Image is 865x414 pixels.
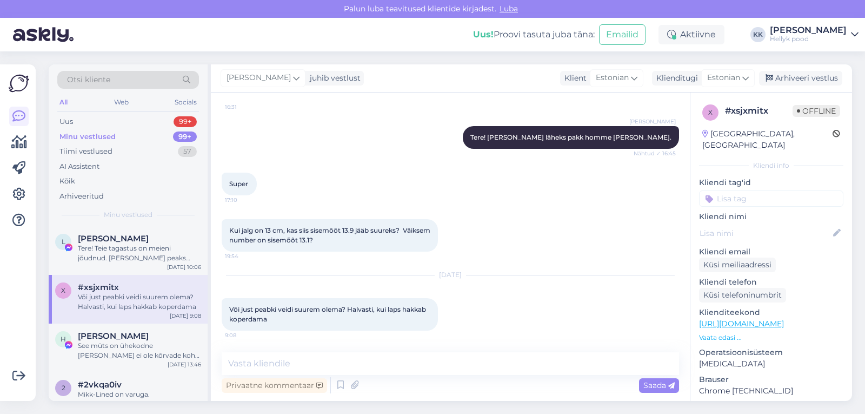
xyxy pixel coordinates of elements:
[62,384,65,392] span: 2
[707,72,740,84] span: Estonian
[699,307,843,318] p: Klienditeekond
[78,390,201,399] div: Mikk-Lined on varuga.
[170,312,201,320] div: [DATE] 9:08
[750,27,766,42] div: KK
[178,146,197,157] div: 57
[59,146,112,157] div: Tiimi vestlused
[57,95,70,109] div: All
[67,74,110,86] span: Otsi kliente
[168,399,201,408] div: [DATE] 13:38
[699,358,843,370] p: [MEDICAL_DATA]
[699,374,843,385] p: Brauser
[78,244,201,263] div: Tere! Teie tagastus on meieni jõudnud. [PERSON_NAME] peaks tulema ka tagasikanne.
[473,29,494,40] b: Uus!
[699,258,776,272] div: Küsi meiliaadressi
[643,380,675,390] span: Saada
[699,347,843,358] p: Operatsioonisüsteem
[225,252,265,260] span: 19:54
[9,73,29,94] img: Askly Logo
[699,333,843,343] p: Vaata edasi ...
[470,133,671,141] span: Tere! [PERSON_NAME] läheks pakk homme [PERSON_NAME].
[229,305,428,323] span: Või just peabki veidi suurem olema? Halvasti, kui laps hakkab koperdama
[473,28,595,41] div: Proovi tasuta juba täna:
[225,196,265,204] span: 17:10
[700,227,831,239] input: Lisa nimi
[702,128,833,151] div: [GEOGRAPHIC_DATA], [GEOGRAPHIC_DATA]
[61,286,65,294] span: x
[305,73,361,84] div: juhib vestlust
[699,277,843,288] p: Kliendi telefon
[59,176,75,187] div: Kõik
[112,95,131,109] div: Web
[652,73,698,84] div: Klienditugi
[172,95,199,109] div: Socials
[699,211,843,222] p: Kliendi nimi
[174,116,197,127] div: 99+
[596,72,629,84] span: Estonian
[104,210,152,220] span: Minu vestlused
[59,191,104,202] div: Arhiveeritud
[725,104,793,117] div: # xsjxmitx
[699,161,843,170] div: Kliendi info
[634,149,676,157] span: Nähtud ✓ 16:45
[225,103,265,111] span: 16:31
[496,4,521,14] span: Luba
[699,177,843,188] p: Kliendi tag'id
[167,263,201,271] div: [DATE] 10:06
[78,282,119,292] span: #xsjxmitx
[560,73,587,84] div: Klient
[629,117,676,126] span: [PERSON_NAME]
[599,24,646,45] button: Emailid
[770,26,859,43] a: [PERSON_NAME]Hellyk pood
[759,71,842,86] div: Arhiveeri vestlus
[222,270,679,280] div: [DATE]
[59,116,73,127] div: Uus
[699,246,843,258] p: Kliendi email
[699,385,843,397] p: Chrome [TECHNICAL_ID]
[793,105,840,117] span: Offline
[229,180,248,188] span: Super
[222,378,327,393] div: Privaatne kommentaar
[62,238,65,246] span: L
[770,26,847,35] div: [PERSON_NAME]
[699,288,786,303] div: Küsi telefoninumbrit
[225,331,265,339] span: 9:08
[78,380,122,390] span: #2vkqa0iv
[59,132,116,142] div: Minu vestlused
[770,35,847,43] div: Hellyk pood
[708,108,713,116] span: x
[173,132,197,142] div: 99+
[699,319,784,328] a: [URL][DOMAIN_NAME]
[78,234,149,244] span: Liis Loorents
[168,360,201,369] div: [DATE] 13:46
[229,226,434,244] span: Kui jalg on 13 cm, kas siis sisemõõt 13.9 jääb suureks? Väiksem number on sisemõõt 13.1?
[59,161,99,172] div: AI Assistent
[78,292,201,312] div: Või just peabki veidi suurem olema? Halvasti, kui laps hakkab koperdama
[78,341,201,360] div: See müts on ühekodne [PERSON_NAME] ei ole kõrvade kohal tuule kaitset. Esimeste sügisilmade puhul...
[227,72,291,84] span: [PERSON_NAME]
[658,25,724,44] div: Aktiivne
[61,335,66,343] span: H
[699,190,843,207] input: Lisa tag
[78,331,149,341] span: Helerin Mõttus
